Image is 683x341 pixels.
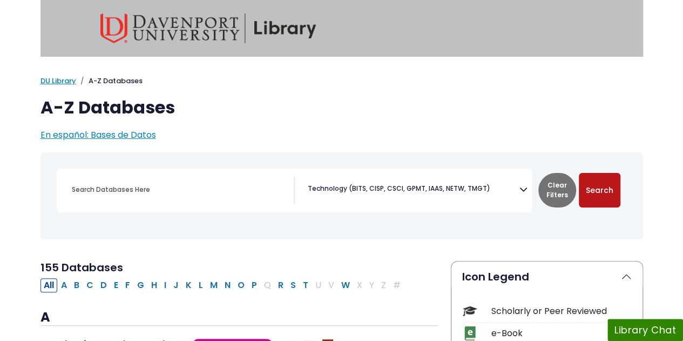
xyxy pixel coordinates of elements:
[161,278,170,292] button: Filter Results I
[71,278,83,292] button: Filter Results B
[308,184,490,193] span: Technology (BITS, CISP, CSCI, GPMT, IAAS, NETW, TMGT)
[275,278,287,292] button: Filter Results R
[338,278,353,292] button: Filter Results W
[538,173,576,208] button: Clear Filters
[76,76,143,86] li: A-Z Databases
[40,97,643,118] h1: A-Z Databases
[40,76,76,86] a: DU Library
[134,278,147,292] button: Filter Results G
[40,129,156,141] a: En español: Bases de Datos
[65,182,294,197] input: Search database by title or keyword
[607,319,683,341] button: Library Chat
[97,278,110,292] button: Filter Results D
[300,278,312,292] button: Filter Results T
[122,278,133,292] button: Filter Results F
[100,14,316,43] img: Davenport University Library
[579,173,620,208] button: Submit for Search Results
[221,278,234,292] button: Filter Results N
[40,260,123,275] span: 155 Databases
[287,278,299,292] button: Filter Results S
[451,262,643,292] button: Icon Legend
[40,278,405,291] div: Alpha-list to filter by first letter of database name
[207,278,221,292] button: Filter Results M
[111,278,121,292] button: Filter Results E
[463,304,477,318] img: Icon Scholarly or Peer Reviewed
[492,186,497,195] textarea: Search
[40,310,438,326] h3: A
[491,327,632,340] div: e-Book
[40,76,643,86] nav: breadcrumb
[234,278,248,292] button: Filter Results O
[58,278,70,292] button: Filter Results A
[248,278,260,292] button: Filter Results P
[463,326,477,340] img: Icon e-Book
[491,305,632,318] div: Scholarly or Peer Reviewed
[303,184,490,193] li: Technology (BITS, CISP, CSCI, GPMT, IAAS, NETW, TMGT)
[83,278,97,292] button: Filter Results C
[170,278,182,292] button: Filter Results J
[148,278,160,292] button: Filter Results H
[40,152,643,239] nav: Search filters
[40,278,57,292] button: All
[195,278,206,292] button: Filter Results L
[182,278,195,292] button: Filter Results K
